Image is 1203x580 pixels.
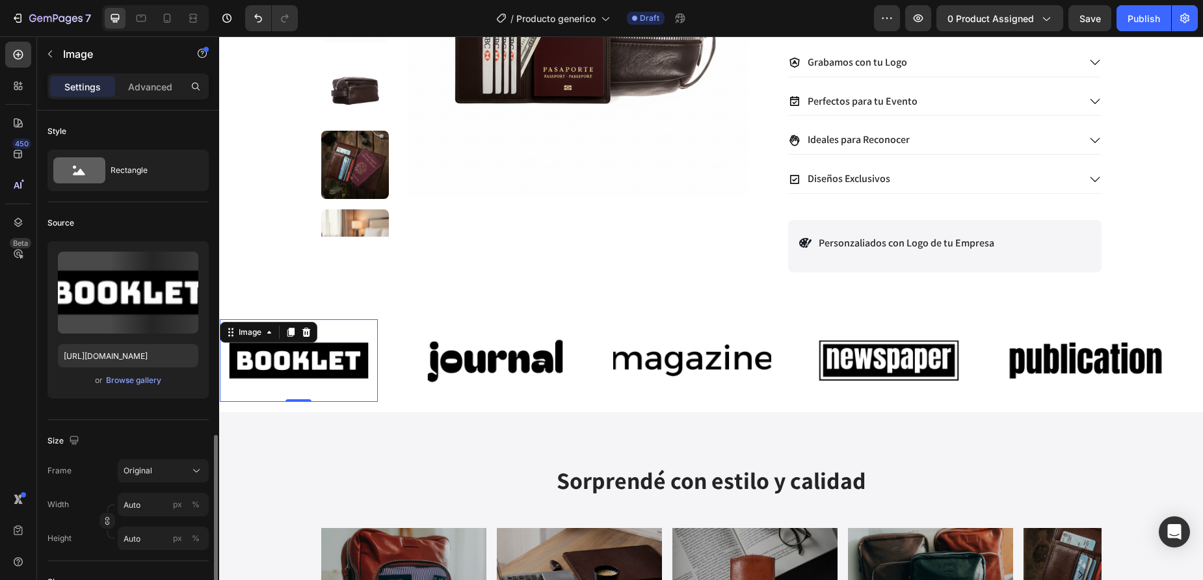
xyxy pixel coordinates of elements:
div: Publish [1128,12,1160,25]
span: 0 product assigned [947,12,1034,25]
span: Producto generico [516,12,596,25]
div: Source [47,217,74,229]
button: 0 product assigned [936,5,1063,31]
iframe: Design area [219,36,1203,580]
span: Draft [640,12,659,24]
button: Carousel Next Arrow [851,528,872,549]
div: Browse gallery [106,375,161,386]
button: px [188,497,204,512]
span: or [95,373,103,388]
strong: Sorprendé con estilo y calidad [337,428,647,459]
label: Height [47,533,72,544]
div: Beta [10,238,31,248]
button: Original [118,459,209,482]
p: Perfectos para tu Evento [588,59,698,72]
p: Settings [64,80,101,94]
button: px [188,531,204,546]
img: Alt image [394,291,552,358]
p: Advanced [128,80,172,94]
img: Alt image [198,291,356,358]
p: Ideales para Reconocer [588,97,691,111]
div: % [192,499,200,510]
button: 7 [5,5,97,31]
img: Alt image [591,291,749,358]
input: https://example.com/image.jpg [58,344,198,367]
label: Frame [47,465,72,477]
div: Style [47,125,66,137]
button: % [170,497,185,512]
div: px [173,499,182,510]
label: Width [47,499,69,510]
div: 450 [12,138,31,149]
img: preview-image [58,252,198,334]
img: Alt image [787,291,945,358]
div: Size [47,432,82,450]
span: / [510,12,514,25]
p: Diseños Exclusivos [588,136,671,150]
span: Original [124,465,152,477]
input: px% [118,527,209,550]
p: 7 [85,10,91,26]
img: Alt image [1,291,159,358]
span: Save [1079,13,1101,24]
div: Open Intercom Messenger [1159,516,1190,547]
button: % [170,531,185,546]
p: Personzaliados con Logo de tu Empresa [600,200,775,214]
input: px% [118,493,209,516]
div: Undo/Redo [245,5,298,31]
div: % [192,533,200,544]
div: Rectangle [111,155,190,185]
div: px [173,533,182,544]
button: Browse gallery [105,374,162,387]
p: Image [63,46,174,62]
button: Publish [1117,5,1171,31]
div: Image [17,290,45,302]
button: Save [1068,5,1111,31]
